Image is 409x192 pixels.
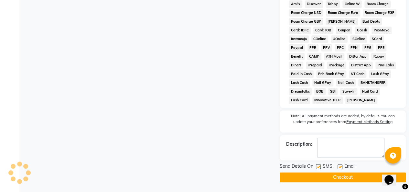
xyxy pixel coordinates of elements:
[360,88,380,95] span: Nail Card
[305,0,323,8] span: Discover
[289,96,310,104] span: Lash Card
[350,35,367,43] span: SOnline
[344,163,355,171] span: Email
[369,70,391,78] span: Lash GPay
[342,0,362,8] span: Online W
[289,27,311,34] span: Card: IDFC
[375,62,396,69] span: Pine Labs
[336,27,352,34] span: Coupon
[328,88,338,95] span: SBI
[371,53,386,60] span: Rupay
[324,53,345,60] span: ATH Movil
[312,96,343,104] span: Innovative TELR
[289,44,305,51] span: Paypal
[355,27,369,34] span: Gcash
[347,53,369,60] span: Dittor App
[316,70,346,78] span: Pnb Bank GPay
[376,44,387,51] span: PPE
[371,27,392,34] span: PayMaya
[289,53,305,60] span: Benefit
[289,18,323,25] span: Room Charge GBP
[340,88,357,95] span: Save-In
[289,0,302,8] span: AmEx
[326,18,358,25] span: [PERSON_NAME]
[286,113,399,127] label: Note: All payment methods are added, by default. You can update your preferences from
[363,9,397,17] span: Room Charge EGP
[289,35,309,43] span: Instamojo
[307,53,321,60] span: CAMP
[313,27,333,34] span: Card: IOB
[382,166,403,186] iframe: chat widget
[348,44,360,51] span: PPN
[280,163,313,171] span: Send Details On
[326,0,340,8] span: Tabby
[289,9,323,17] span: Room Charge USD
[370,35,384,43] span: SCard
[306,62,324,69] span: iPrepaid
[321,44,332,51] span: PPV
[326,9,360,17] span: Room Charge Euro
[311,35,328,43] span: COnline
[358,79,387,86] span: BANKTANSFER
[361,18,382,25] span: Bad Debts
[280,172,406,182] button: Checkout
[327,62,347,69] span: iPackage
[289,88,312,95] span: Dreamfolks
[289,70,314,78] span: Paid in Cash
[286,141,312,148] div: Description:
[349,70,367,78] span: NT Cash
[335,44,346,51] span: PPC
[362,44,373,51] span: PPG
[336,79,356,86] span: Nail Cash
[289,62,303,69] span: Diners
[314,88,326,95] span: BOB
[364,0,391,8] span: Room Charge
[346,119,393,125] label: Payment Methods Setting
[331,35,348,43] span: UOnline
[307,44,318,51] span: PPR
[312,79,333,86] span: Nail GPay
[323,163,332,171] span: SMS
[345,96,378,104] span: [PERSON_NAME]
[349,62,373,69] span: District App
[289,79,310,86] span: Lash Cash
